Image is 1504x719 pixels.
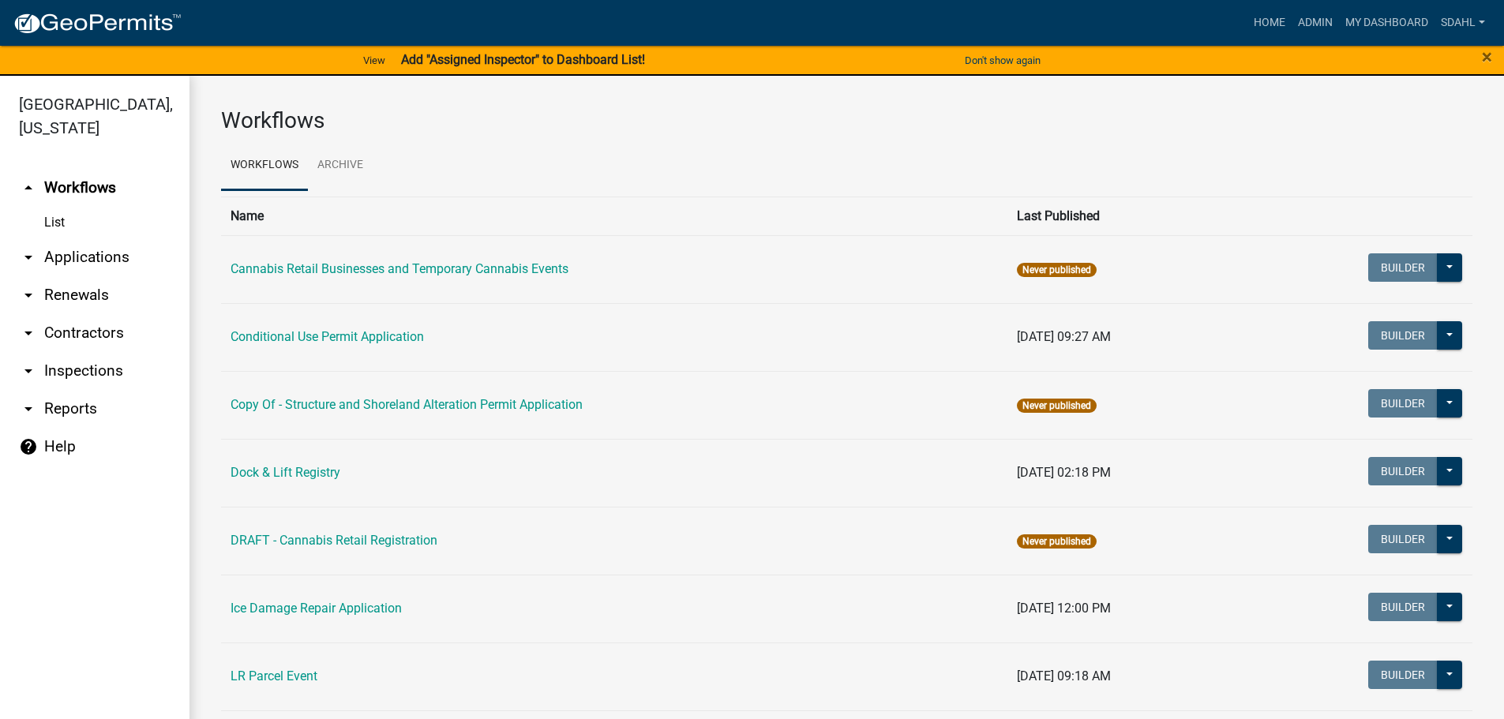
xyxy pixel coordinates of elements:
i: arrow_drop_down [19,399,38,418]
button: Builder [1368,525,1438,553]
th: Name [221,197,1007,235]
i: arrow_drop_down [19,361,38,380]
a: View [357,47,392,73]
a: Conditional Use Permit Application [231,329,424,344]
a: LR Parcel Event [231,668,317,683]
button: Builder [1368,593,1438,621]
a: Workflows [221,140,308,191]
button: Builder [1368,389,1438,418]
button: Builder [1368,457,1438,485]
a: Ice Damage Repair Application [231,601,402,616]
i: arrow_drop_down [19,286,38,305]
button: Builder [1368,321,1438,350]
strong: Add "Assigned Inspector" to Dashboard List! [401,52,645,67]
i: help [19,437,38,456]
a: sdahl [1435,8,1491,38]
button: Builder [1368,661,1438,689]
button: Don't show again [958,47,1047,73]
span: [DATE] 09:27 AM [1017,329,1111,344]
a: My Dashboard [1339,8,1435,38]
span: [DATE] 09:18 AM [1017,668,1111,683]
i: arrow_drop_up [19,178,38,197]
i: arrow_drop_down [19,248,38,267]
span: Never published [1017,399,1097,413]
a: Archive [308,140,373,191]
a: Copy Of - Structure and Shoreland Alteration Permit Application [231,397,583,412]
th: Last Published [1007,197,1238,235]
i: arrow_drop_down [19,324,38,343]
span: [DATE] 02:18 PM [1017,465,1111,480]
button: Builder [1368,253,1438,282]
a: DRAFT - Cannabis Retail Registration [231,533,437,548]
a: Dock & Lift Registry [231,465,340,480]
span: × [1482,46,1492,68]
span: Never published [1017,263,1097,277]
span: Never published [1017,534,1097,549]
button: Close [1482,47,1492,66]
a: Admin [1292,8,1339,38]
h3: Workflows [221,107,1472,134]
span: [DATE] 12:00 PM [1017,601,1111,616]
a: Home [1247,8,1292,38]
a: Cannabis Retail Businesses and Temporary Cannabis Events [231,261,568,276]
